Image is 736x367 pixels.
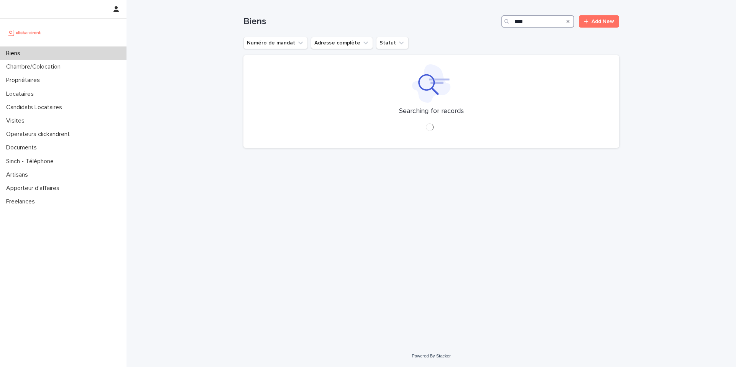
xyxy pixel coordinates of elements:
p: Propriétaires [3,77,46,84]
p: Documents [3,144,43,151]
h1: Biens [243,16,498,27]
p: Apporteur d'affaires [3,185,66,192]
input: Search [501,15,574,28]
button: Numéro de mandat [243,37,308,49]
button: Statut [376,37,409,49]
p: Artisans [3,171,34,179]
button: Adresse complète [311,37,373,49]
p: Candidats Locataires [3,104,68,111]
span: Add New [591,19,614,24]
p: Chambre/Colocation [3,63,67,70]
p: Operateurs clickandrent [3,131,76,138]
p: Searching for records [399,107,464,116]
a: Powered By Stacker [412,354,450,358]
a: Add New [579,15,619,28]
p: Sinch - Téléphone [3,158,60,165]
img: UCB0brd3T0yccxBKYDjQ [6,25,43,40]
p: Biens [3,50,26,57]
p: Locataires [3,90,40,98]
p: Freelances [3,198,41,205]
p: Visites [3,117,31,125]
